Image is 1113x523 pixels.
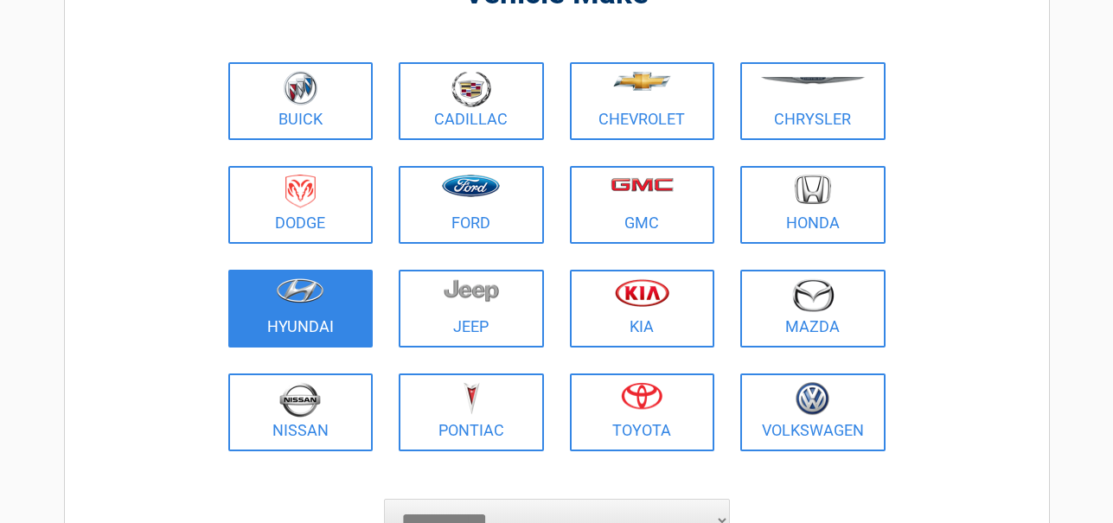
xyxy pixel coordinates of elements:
[399,373,544,451] a: Pontiac
[228,62,374,140] a: Buick
[284,71,317,105] img: buick
[228,373,374,451] a: Nissan
[570,373,715,451] a: Toyota
[399,166,544,244] a: Ford
[740,270,886,348] a: Mazda
[451,71,491,107] img: cadillac
[276,278,324,303] img: hyundai
[796,382,829,416] img: volkswagen
[621,382,662,410] img: toyota
[740,373,886,451] a: Volkswagen
[399,62,544,140] a: Cadillac
[613,72,671,91] img: chevrolet
[285,175,316,208] img: dodge
[740,166,886,244] a: Honda
[444,278,499,303] img: jeep
[795,175,831,205] img: honda
[740,62,886,140] a: Chrysler
[399,270,544,348] a: Jeep
[570,62,715,140] a: Chevrolet
[615,278,669,307] img: kia
[611,177,674,192] img: gmc
[760,77,866,85] img: chrysler
[279,382,321,418] img: nissan
[442,175,500,197] img: ford
[570,166,715,244] a: GMC
[570,270,715,348] a: Kia
[463,382,480,415] img: pontiac
[791,278,835,312] img: mazda
[228,270,374,348] a: Hyundai
[228,166,374,244] a: Dodge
